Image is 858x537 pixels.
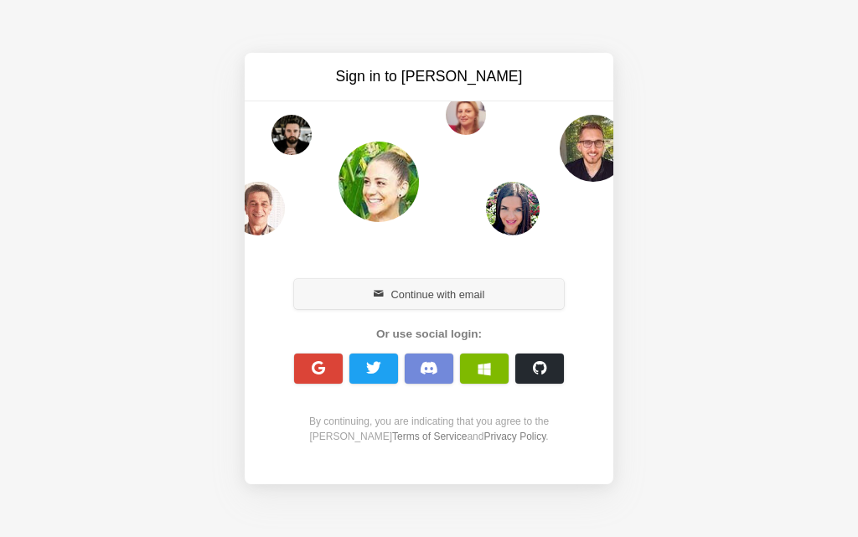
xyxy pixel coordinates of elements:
h3: Sign in to [PERSON_NAME] [288,66,570,87]
a: Privacy Policy [483,431,545,442]
button: Continue with email [294,279,564,309]
div: Or use social login: [285,326,573,343]
a: Terms of Service [392,431,467,442]
div: By continuing, you are indicating that you agree to the [PERSON_NAME] and . [285,414,573,444]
